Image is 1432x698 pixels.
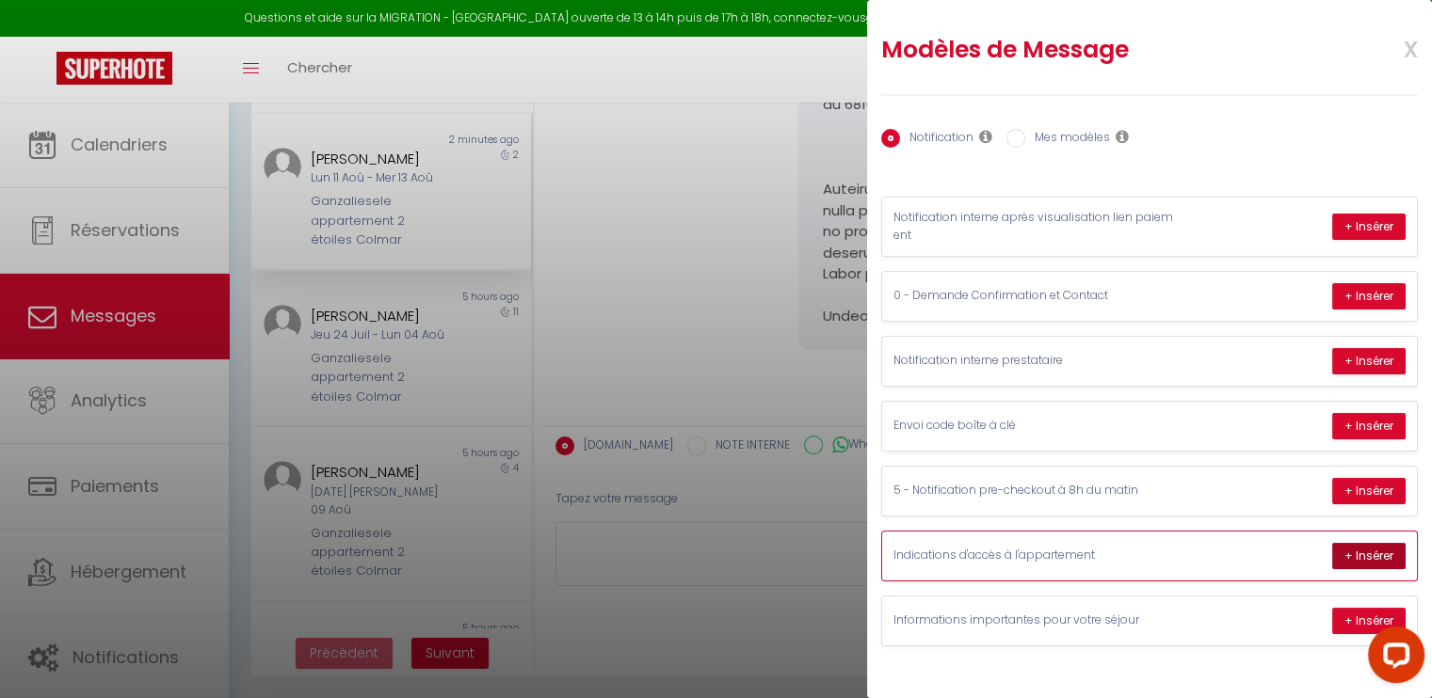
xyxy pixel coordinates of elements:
[881,35,1320,65] h2: Modèles de Message
[1332,348,1406,374] button: + Insérer
[1332,413,1406,439] button: + Insérer
[1359,25,1418,70] span: x
[1353,619,1432,698] iframe: LiveChat chat widget
[893,611,1176,629] p: Informations importantes pour votre séjour
[1332,608,1406,634] button: + Insérer
[1025,129,1110,150] label: Mes modèles
[1332,543,1406,569] button: + Insérer
[1116,129,1129,144] i: Les modèles généraux sont visibles par vous et votre équipe
[893,482,1176,500] p: 5 - Notification pre-checkout à 8h du matin
[1332,214,1406,240] button: + Insérer
[1332,478,1406,504] button: + Insérer
[893,352,1176,370] p: Notification interne prestataire
[979,129,992,144] i: Les notifications sont visibles par toi et ton équipe
[893,417,1176,435] p: Envoi code boîte à clé
[893,209,1176,245] p: Notification interne après visualisation lien paiement
[900,129,973,150] label: Notification
[1332,283,1406,309] button: + Insérer
[893,287,1176,305] p: 0 - Demande Confirmation et Contact
[893,547,1176,564] p: Indications d'accès à l'appartement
